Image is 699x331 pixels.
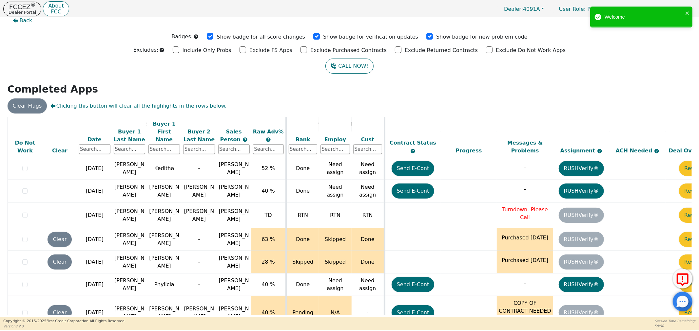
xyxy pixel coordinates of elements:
[147,273,182,296] td: Phylicia
[8,98,47,113] button: Clear Flags
[147,228,182,251] td: [PERSON_NAME]
[114,144,145,154] input: Search...
[219,184,249,198] span: [PERSON_NAME]
[685,9,690,17] button: close
[323,33,418,41] p: Show badge for verification updates
[262,236,275,242] span: 63 %
[219,232,249,246] span: [PERSON_NAME]
[553,3,614,15] p: Primary
[436,33,528,41] p: Show badge for new problem code
[3,2,41,16] button: FCCEZ®Dealer Portal
[133,46,158,54] p: Excludes:
[262,281,275,287] span: 40 %
[8,83,98,95] strong: Completed Apps
[77,180,112,202] td: [DATE]
[3,319,126,324] p: Copyright © 2015- 2025 First Credit Corporation.
[77,202,112,228] td: [DATE]
[559,161,604,176] button: RUSHVerify®
[44,147,75,155] div: Clear
[219,255,249,269] span: [PERSON_NAME]
[219,277,249,291] span: [PERSON_NAME]
[498,234,552,242] p: Purchased [DATE]
[43,1,69,17] button: AboutFCC
[112,251,147,273] td: [PERSON_NAME]
[262,259,275,265] span: 28 %
[496,46,566,54] p: Exclude Do Not Work Apps
[559,277,604,292] button: RUSHVerify®
[249,46,293,54] p: Exclude FS Apps
[182,251,216,273] td: -
[182,228,216,251] td: -
[77,251,112,273] td: [DATE]
[218,144,250,154] input: Search...
[392,305,435,320] button: Send E-Cont
[320,135,350,143] div: Employ
[498,256,552,264] p: Purchased [DATE]
[112,202,147,228] td: [PERSON_NAME]
[171,33,193,41] p: Badges:
[253,128,284,134] span: Raw Adv%
[183,144,215,154] input: Search...
[352,296,384,330] td: -
[655,323,696,328] p: 58:50
[77,228,112,251] td: [DATE]
[112,273,147,296] td: [PERSON_NAME]
[319,180,352,202] td: Need assign
[147,157,182,180] td: Keditha
[497,4,551,14] button: Dealer:4091A
[148,144,180,154] input: Search...
[147,296,182,330] td: [PERSON_NAME]
[286,180,319,202] td: Done
[147,180,182,202] td: [PERSON_NAME]
[48,9,64,14] p: FCC
[655,319,696,323] p: Session Time Remaining:
[405,46,478,54] p: Exclude Returned Contracts
[498,299,552,323] p: COPY OF CONTRACT NEEDED FOR CUST VER
[182,180,216,202] td: [PERSON_NAME]
[498,139,552,155] div: Messages & Problems
[262,309,275,316] span: 40 %
[392,161,435,176] button: Send E-Cont
[9,4,36,10] p: FCCEZ
[217,33,305,41] p: Show badge for all score changes
[182,273,216,296] td: -
[77,296,112,330] td: [DATE]
[325,59,374,74] button: CALL NOW!
[48,305,72,320] button: Clear
[353,144,382,154] input: Search...
[182,202,216,228] td: [PERSON_NAME]
[286,296,319,330] td: Pending
[289,135,318,143] div: Bank
[182,157,216,180] td: -
[114,128,145,143] div: Buyer 1 Last Name
[310,46,387,54] p: Exclude Purchased Contracts
[320,144,350,154] input: Search...
[352,228,384,251] td: Done
[286,251,319,273] td: Skipped
[48,254,72,270] button: Clear
[616,4,696,14] button: 4091A:[PERSON_NAME]
[20,17,32,25] span: Back
[220,128,243,142] span: Sales Person
[48,3,64,9] p: About
[9,10,36,14] p: Dealer Portal
[219,161,249,175] span: [PERSON_NAME]
[498,279,552,287] p: -
[442,147,495,155] div: Progress
[319,251,352,273] td: Skipped
[219,305,249,320] span: [PERSON_NAME]
[286,273,319,296] td: Done
[392,183,435,199] button: Send E-Cont
[616,148,654,154] span: ACH Needed
[504,6,540,12] span: 4091A
[48,232,72,247] button: Clear
[112,296,147,330] td: [PERSON_NAME]
[50,102,226,110] span: Clicking this button will clear all the highlights in the rows below.
[262,165,275,171] span: 52 %
[182,296,216,330] td: [PERSON_NAME]
[77,273,112,296] td: [DATE]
